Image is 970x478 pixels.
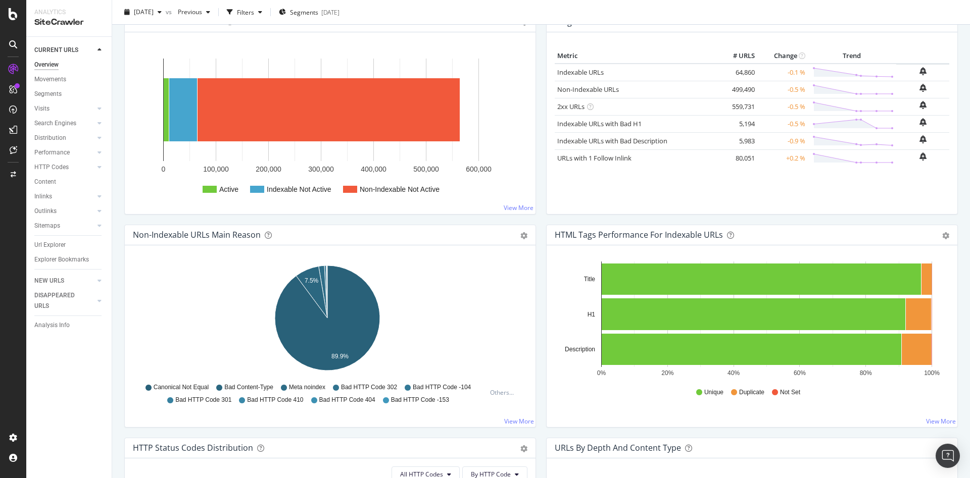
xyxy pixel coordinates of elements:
span: Bad HTTP Code 404 [319,396,375,404]
a: Distribution [34,133,94,143]
div: bell-plus [919,118,927,126]
a: Outlinks [34,206,94,217]
div: Distribution [34,133,66,143]
td: -0.1 % [757,64,808,81]
span: vs [166,8,174,16]
button: [DATE] [120,4,166,20]
div: gear [520,445,527,452]
a: Analysis Info [34,320,105,331]
a: Url Explorer [34,240,105,250]
span: Previous [174,8,202,16]
a: Movements [34,74,105,85]
span: Canonical Not Equal [154,383,209,392]
td: -0.9 % [757,132,808,149]
div: Analytics [34,8,104,17]
span: Segments [290,8,318,16]
text: 400,000 [361,165,386,173]
text: 20% [661,369,673,377]
a: Visits [34,103,94,114]
div: Open Intercom Messenger [936,444,960,468]
a: Search Engines [34,118,94,129]
th: Trend [808,48,896,64]
div: HTTP Codes [34,162,69,173]
td: -0.5 % [757,81,808,98]
text: 0% [597,369,606,377]
div: gear [942,232,949,239]
div: Outlinks [34,206,57,217]
svg: A chart. [555,261,944,379]
span: Bad HTTP Code 302 [341,383,397,392]
a: Indexable URLs with Bad Description [557,136,667,145]
span: Bad HTTP Code 301 [175,396,231,404]
td: +0.2 % [757,149,808,167]
span: 2025 Sep. 7th [134,8,154,16]
div: NEW URLS [34,276,64,286]
td: 559,731 [717,98,757,115]
a: Non-Indexable URLs [557,85,619,94]
div: DISAPPEARED URLS [34,290,85,311]
td: 499,490 [717,81,757,98]
span: Meta noindex [289,383,325,392]
span: Bad HTTP Code 410 [247,396,303,404]
div: Search Engines [34,118,76,129]
th: Change [757,48,808,64]
text: Indexable Not Active [267,185,331,193]
text: 80% [860,369,872,377]
a: View More [504,417,534,426]
text: 200,000 [256,165,281,173]
div: Non-Indexable URLs Main Reason [133,230,261,240]
a: View More [504,203,533,212]
text: Title [584,276,596,283]
a: CURRENT URLS [34,45,94,56]
span: Bad Content-Type [224,383,273,392]
div: bell-plus [919,135,927,143]
div: HTML Tags Performance for Indexable URLs [555,230,723,240]
span: Bad HTTP Code -104 [413,383,471,392]
text: 0 [162,165,166,173]
text: 500,000 [413,165,439,173]
div: Overview [34,60,59,70]
a: Explorer Bookmarks [34,254,105,265]
div: Filters [237,8,254,16]
text: 7.5% [305,277,319,284]
td: 5,194 [717,115,757,132]
span: Duplicate [739,388,764,397]
text: Active [219,185,238,193]
a: URLs with 1 Follow Inlink [557,153,632,163]
a: View More [926,417,956,426]
td: -0.5 % [757,98,808,115]
td: 80,051 [717,149,757,167]
text: 600,000 [466,165,492,173]
div: Content [34,177,56,187]
span: Not Set [780,388,800,397]
a: Performance [34,147,94,158]
a: Indexable URLs with Bad H1 [557,119,642,128]
button: Filters [223,4,266,20]
text: Non-Indexable Not Active [360,185,440,193]
div: A chart. [133,261,522,379]
div: [DATE] [321,8,339,16]
div: Sitemaps [34,221,60,231]
button: Previous [174,4,214,20]
div: A chart. [133,48,527,206]
div: Analysis Info [34,320,70,331]
div: URLs by Depth and Content Type [555,443,681,453]
th: Metric [555,48,717,64]
div: Others... [490,388,518,397]
a: Overview [34,60,105,70]
div: bell-plus [919,84,927,92]
div: Movements [34,74,66,85]
span: Bad HTTP Code -153 [391,396,449,404]
div: bell-plus [919,67,927,75]
a: Indexable URLs [557,68,604,77]
div: bell-plus [919,101,927,109]
div: Segments [34,89,62,99]
div: Url Explorer [34,240,66,250]
td: 5,983 [717,132,757,149]
div: SiteCrawler [34,17,104,28]
a: Content [34,177,105,187]
text: 100% [924,369,940,377]
text: 89.9% [331,353,349,360]
td: -0.5 % [757,115,808,132]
